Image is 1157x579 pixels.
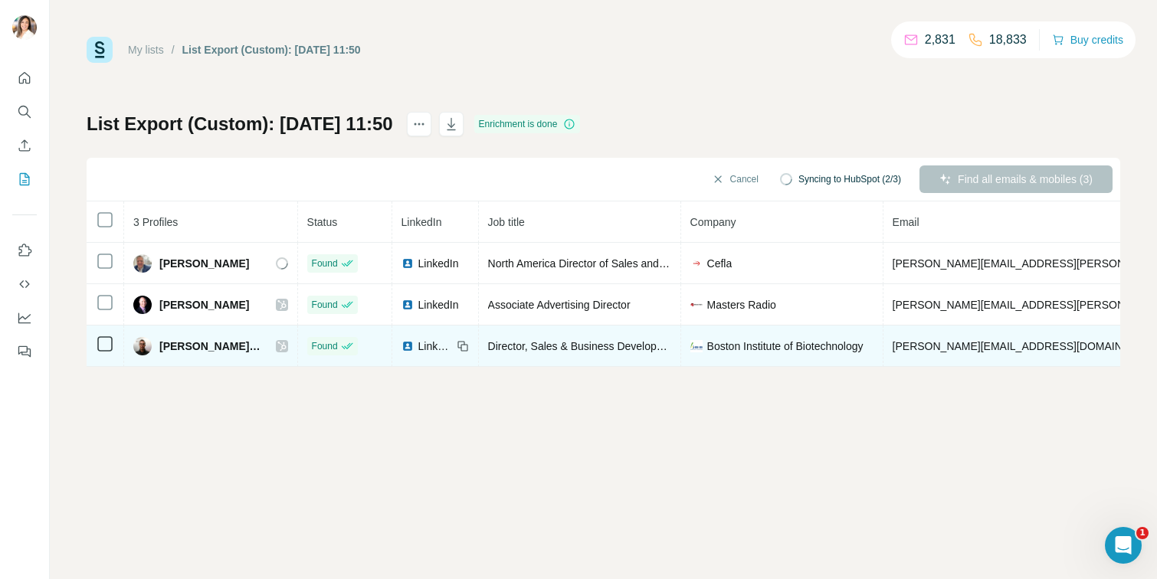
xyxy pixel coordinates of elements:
img: company-logo [690,257,703,270]
button: Buy credits [1052,29,1123,51]
span: LinkedIn [418,256,459,271]
img: LinkedIn logo [402,340,414,352]
img: company-logo [690,340,703,352]
img: Avatar [133,254,152,273]
span: Boston Institute of Biotechnology [707,339,864,354]
img: Avatar [133,337,152,355]
img: Surfe Logo [87,37,113,63]
div: Enrichment is done [474,115,581,133]
span: Job title [488,216,525,228]
img: Avatar [12,15,37,40]
span: Status [307,216,338,228]
button: Dashboard [12,304,37,332]
span: Associate Advertising Director [488,299,631,311]
span: Company [690,216,736,228]
p: 2,831 [925,31,955,49]
button: Feedback [12,338,37,365]
div: List Export (Custom): [DATE] 11:50 [182,42,361,57]
button: Use Surfe API [12,270,37,298]
img: LinkedIn logo [402,257,414,270]
span: 1 [1136,527,1149,539]
button: actions [407,112,431,136]
h1: List Export (Custom): [DATE] 11:50 [87,112,393,136]
span: Found [312,339,338,353]
img: company-logo [690,299,703,311]
li: / [172,42,175,57]
iframe: Intercom live chat [1105,527,1142,564]
button: Cancel [701,165,769,193]
button: Search [12,98,37,126]
span: LinkedIn [402,216,442,228]
span: [PERSON_NAME] [159,256,249,271]
span: Email [893,216,919,228]
span: Syncing to HubSpot (2/3) [798,172,901,186]
span: [PERSON_NAME], PMP [159,339,261,354]
button: Use Surfe on LinkedIn [12,237,37,264]
img: Avatar [133,296,152,314]
span: LinkedIn [418,339,452,354]
span: North America Director of Sales and Service [488,257,698,270]
span: Found [312,298,338,312]
span: LinkedIn [418,297,459,312]
span: Cefla [707,256,733,271]
button: Enrich CSV [12,132,37,159]
span: Director, Sales & Business Development, CMC Management [488,340,777,352]
span: Found [312,257,338,270]
span: [PERSON_NAME] [159,297,249,312]
p: 18,833 [989,31,1027,49]
span: Masters Radio [707,297,776,312]
img: LinkedIn logo [402,299,414,311]
a: My lists [128,44,164,56]
button: Quick start [12,64,37,92]
button: My lists [12,165,37,193]
span: 3 Profiles [133,216,178,228]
